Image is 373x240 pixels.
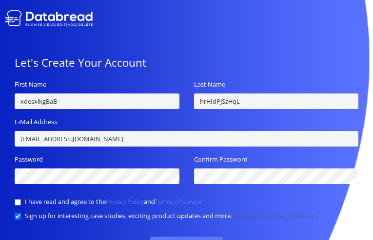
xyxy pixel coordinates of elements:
a: Privacy Policy [106,197,144,206]
label: E-Mail Address [15,117,57,127]
label: First Name [15,79,46,89]
input: Enter your first name [15,93,179,109]
label: Confirm Password [194,154,248,164]
label: Sign up for interesting case studies, exciting product updates and more. [25,211,232,221]
input: Enter your last name [194,93,359,109]
div: Let's Create Your Account [15,56,358,70]
a: Terms of Service [155,197,202,206]
label: Password [15,154,43,164]
small: (You can unsubscribe at any time) [234,213,313,220]
img: logo-white.svg [5,10,93,27]
label: Last Name [194,79,225,89]
label: I have read and agree to the and [25,197,202,206]
input: Enter your work email [15,131,358,147]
